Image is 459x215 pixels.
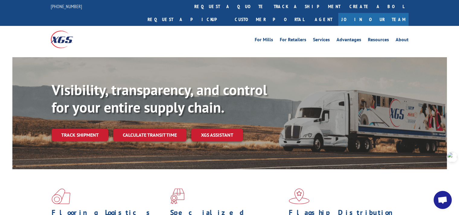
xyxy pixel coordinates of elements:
[51,3,82,9] a: [PHONE_NUMBER]
[52,189,70,204] img: xgs-icon-total-supply-chain-intelligence-red
[336,37,361,44] a: Advantages
[113,129,186,142] a: Calculate transit time
[170,189,184,204] img: xgs-icon-focused-on-flooring-red
[191,129,243,142] a: XGS ASSISTANT
[280,37,306,44] a: For Retailers
[309,13,338,26] a: Agent
[338,13,409,26] a: Join Our Team
[230,13,309,26] a: Customer Portal
[396,37,409,44] a: About
[143,13,230,26] a: Request a pickup
[289,189,310,204] img: xgs-icon-flagship-distribution-model-red
[255,37,273,44] a: For Mills
[52,129,108,141] a: Track shipment
[434,191,452,209] div: Open chat
[368,37,389,44] a: Resources
[313,37,330,44] a: Services
[52,80,267,117] b: Visibility, transparency, and control for your entire supply chain.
